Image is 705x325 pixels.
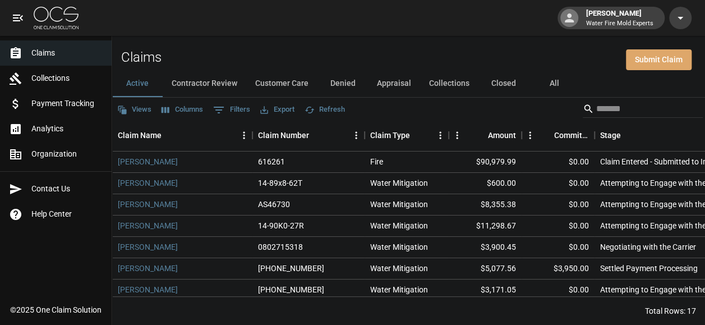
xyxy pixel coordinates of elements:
button: Menu [432,127,449,144]
div: Amount [488,120,516,151]
div: $3,171.05 [449,280,522,301]
a: Submit Claim [626,49,692,70]
button: Export [257,101,297,118]
button: Sort [621,127,637,143]
button: All [529,70,579,97]
img: ocs-logo-white-transparent.png [34,7,79,29]
a: [PERSON_NAME] [118,220,178,231]
a: [PERSON_NAME] [118,156,178,167]
div: Water Mitigation [370,220,428,231]
div: Claim Type [370,120,410,151]
div: 616261 [258,156,285,167]
div: Amount [449,120,522,151]
div: Water Mitigation [370,241,428,253]
button: Menu [449,127,466,144]
a: [PERSON_NAME] [118,241,178,253]
div: $0.00 [522,152,595,173]
button: Select columns [159,101,206,118]
div: Claim Number [258,120,309,151]
span: Help Center [31,208,103,220]
span: Collections [31,72,103,84]
div: AS46730 [258,199,290,210]
h2: Claims [121,49,162,66]
span: Analytics [31,123,103,135]
div: Water Mitigation [370,263,428,274]
button: Views [114,101,154,118]
button: Sort [472,127,488,143]
button: Menu [348,127,365,144]
a: [PERSON_NAME] [118,284,178,295]
div: 14-89x8-62T [258,177,302,189]
div: Water Mitigation [370,177,428,189]
div: Stage [600,120,621,151]
p: Water Fire Mold Experts [586,19,653,29]
div: Claim Name [112,120,252,151]
button: Sort [538,127,554,143]
div: $90,979.99 [449,152,522,173]
div: Water Mitigation [370,284,428,295]
button: Denied [317,70,368,97]
div: 300-0469029-2025 [258,284,324,295]
div: Claim Type [365,120,449,151]
button: Closed [478,70,529,97]
button: Collections [420,70,478,97]
div: $11,298.67 [449,216,522,237]
button: Menu [522,127,538,144]
div: Water Mitigation [370,199,428,210]
button: Appraisal [368,70,420,97]
div: $600.00 [449,173,522,194]
a: [PERSON_NAME] [118,263,178,274]
div: dynamic tabs [112,70,705,97]
span: Claims [31,47,103,59]
div: Claim Name [118,120,162,151]
div: $0.00 [522,194,595,216]
div: Committed Amount [554,120,589,151]
div: $3,950.00 [522,258,595,280]
button: Sort [410,127,426,143]
a: [PERSON_NAME] [118,177,178,189]
div: Claim Number [252,120,365,151]
span: Payment Tracking [31,98,103,109]
div: 14-90K0-27R [258,220,304,231]
div: Settled Payment Processing [600,263,698,274]
button: Menu [236,127,252,144]
button: Active [112,70,163,97]
div: Total Rows: 17 [645,305,696,317]
div: $0.00 [522,237,595,258]
button: open drawer [7,7,29,29]
span: Organization [31,148,103,160]
button: Show filters [210,101,253,119]
button: Refresh [302,101,348,118]
div: $3,900.45 [449,237,522,258]
div: $0.00 [522,173,595,194]
div: Search [583,100,703,120]
button: Sort [162,127,177,143]
button: Contractor Review [163,70,246,97]
div: $0.00 [522,280,595,301]
div: 01-009-174621 [258,263,324,274]
button: Sort [309,127,325,143]
div: Negotiating with the Carrier [600,241,696,253]
div: $0.00 [522,216,595,237]
div: Committed Amount [522,120,595,151]
span: Contact Us [31,183,103,195]
div: $5,077.56 [449,258,522,280]
div: $8,355.38 [449,194,522,216]
div: [PERSON_NAME] [582,8,658,28]
div: Fire [370,156,383,167]
div: © 2025 One Claim Solution [10,304,102,315]
button: Customer Care [246,70,317,97]
div: 0802715318 [258,241,303,253]
a: [PERSON_NAME] [118,199,178,210]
